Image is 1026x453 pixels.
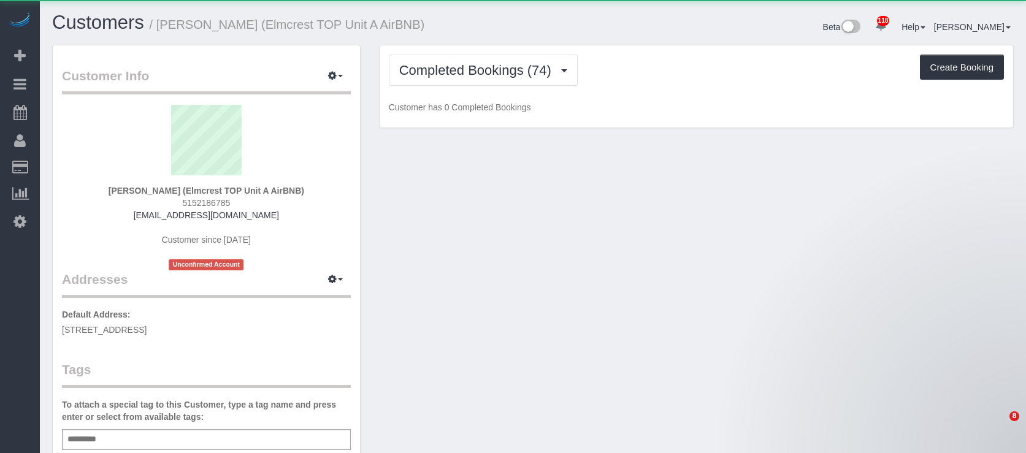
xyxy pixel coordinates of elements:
img: Automaid Logo [7,12,32,29]
a: 118 [869,12,893,39]
a: Help [902,22,925,32]
iframe: Intercom live chat [984,411,1014,441]
span: 118 [877,16,890,26]
legend: Customer Info [62,67,351,94]
span: [STREET_ADDRESS] [62,325,147,335]
button: Completed Bookings (74) [389,55,578,86]
a: [EMAIL_ADDRESS][DOMAIN_NAME] [134,210,279,220]
a: Beta [823,22,861,32]
label: Default Address: [62,308,131,321]
strong: [PERSON_NAME] (Elmcrest TOP Unit A AirBNB) [109,186,304,196]
span: Customer since [DATE] [162,235,251,245]
span: 5152186785 [182,198,230,208]
p: Customer has 0 Completed Bookings [389,101,1004,113]
span: Unconfirmed Account [169,259,243,270]
span: Completed Bookings (74) [399,63,557,78]
a: Customers [52,12,144,33]
button: Create Booking [920,55,1004,80]
span: 8 [1009,411,1019,421]
label: To attach a special tag to this Customer, type a tag name and press enter or select from availabl... [62,398,351,423]
a: [PERSON_NAME] [934,22,1011,32]
legend: Tags [62,360,351,388]
small: / [PERSON_NAME] (Elmcrest TOP Unit A AirBNB) [150,18,425,31]
img: New interface [840,20,860,36]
